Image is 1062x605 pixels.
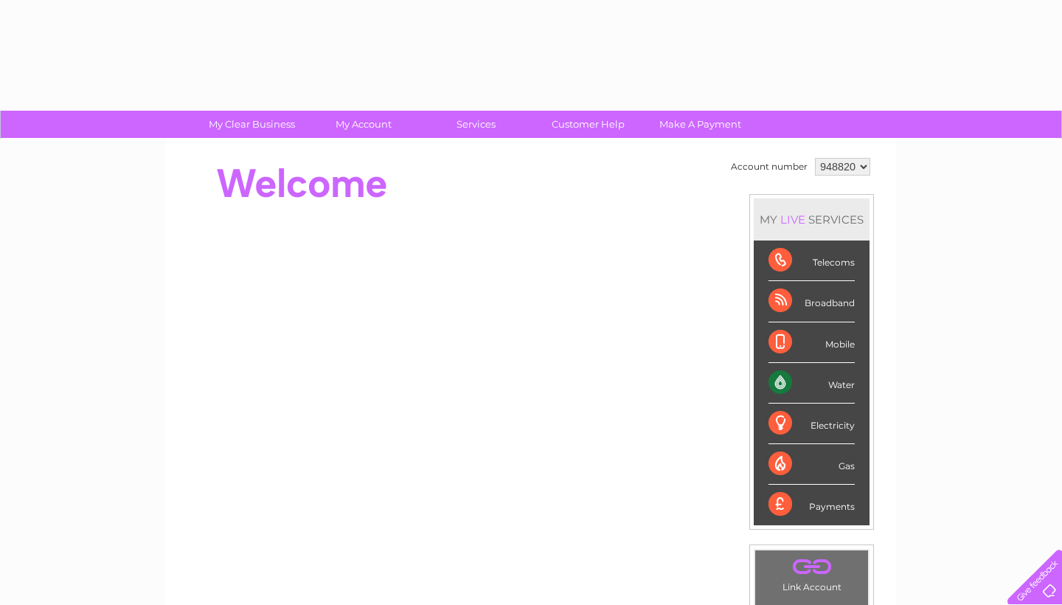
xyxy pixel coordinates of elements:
div: Telecoms [768,241,855,281]
div: Water [768,363,855,404]
a: My Account [303,111,425,138]
div: MY SERVICES [754,198,870,241]
div: LIVE [777,212,808,227]
div: Mobile [768,322,855,363]
a: . [759,554,864,580]
div: Gas [768,444,855,485]
div: Broadband [768,281,855,322]
a: Make A Payment [639,111,761,138]
td: Account number [727,154,811,179]
a: Services [415,111,537,138]
a: Customer Help [527,111,649,138]
td: Link Account [754,550,869,596]
a: My Clear Business [191,111,313,138]
div: Payments [768,485,855,525]
div: Electricity [768,404,855,444]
